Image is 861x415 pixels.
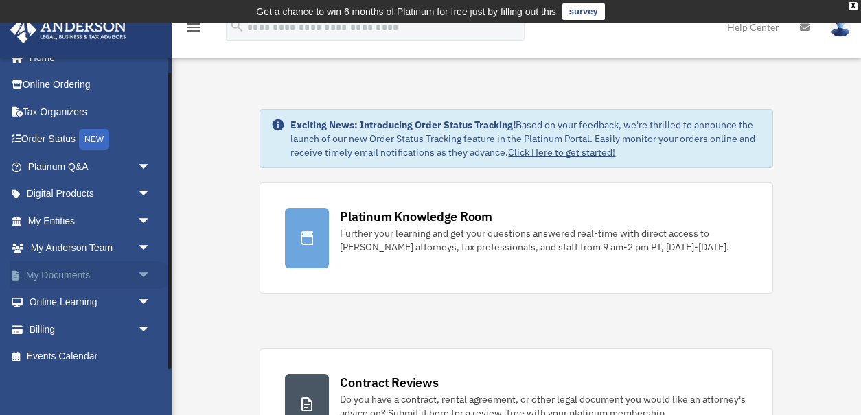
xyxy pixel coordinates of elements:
a: Online Ordering [10,71,172,99]
a: Platinum Q&Aarrow_drop_down [10,153,172,180]
img: Anderson Advisors Platinum Portal [6,16,130,43]
strong: Exciting News: Introducing Order Status Tracking! [290,119,516,131]
a: Order StatusNEW [10,126,172,154]
a: Tax Organizers [10,98,172,126]
div: NEW [79,129,109,150]
a: Billingarrow_drop_down [10,316,172,343]
span: arrow_drop_down [137,316,165,344]
div: Based on your feedback, we're thrilled to announce the launch of our new Order Status Tracking fe... [290,118,761,159]
a: Online Learningarrow_drop_down [10,289,172,316]
a: My Entitiesarrow_drop_down [10,207,172,235]
i: menu [185,19,202,36]
div: Further your learning and get your questions answered real-time with direct access to [PERSON_NAM... [340,226,747,254]
div: Platinum Knowledge Room [340,208,492,225]
a: survey [562,3,605,20]
a: Digital Productsarrow_drop_down [10,180,172,208]
div: Contract Reviews [340,374,438,391]
i: search [229,19,244,34]
a: Platinum Knowledge Room Further your learning and get your questions answered real-time with dire... [260,182,772,294]
div: close [849,2,858,10]
span: arrow_drop_down [137,180,165,209]
a: Events Calendar [10,343,172,370]
span: arrow_drop_down [137,153,165,181]
a: menu [185,24,202,36]
span: arrow_drop_down [137,207,165,235]
a: My Documentsarrow_drop_down [10,261,172,289]
img: User Pic [830,17,851,37]
a: Click Here to get started! [508,146,615,158]
a: My Anderson Teamarrow_drop_down [10,235,172,262]
span: arrow_drop_down [137,235,165,263]
span: arrow_drop_down [137,261,165,289]
span: arrow_drop_down [137,289,165,317]
div: Get a chance to win 6 months of Platinum for free just by filling out this [256,3,556,20]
